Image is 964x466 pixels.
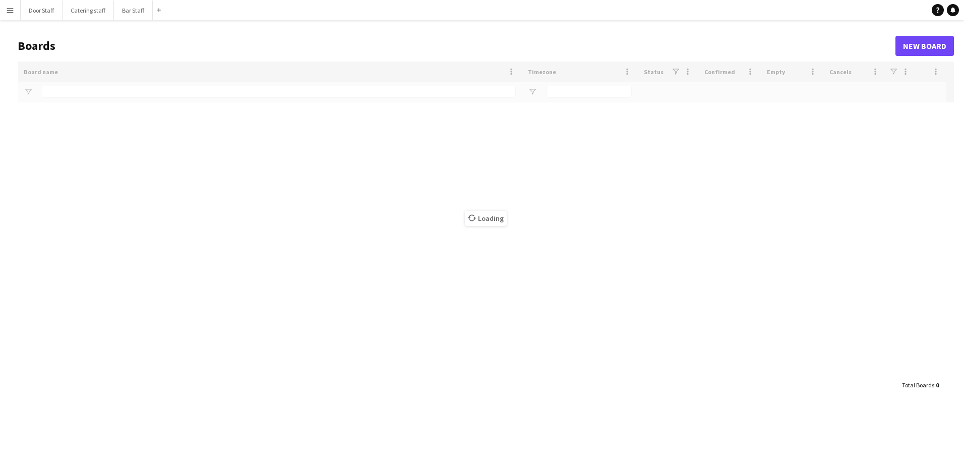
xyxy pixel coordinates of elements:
[895,36,954,56] a: New Board
[18,38,895,53] h1: Boards
[902,381,934,389] span: Total Boards
[114,1,153,20] button: Bar Staff
[936,381,939,389] span: 0
[465,211,507,226] span: Loading
[902,375,939,395] div: :
[63,1,114,20] button: Catering staff
[21,1,63,20] button: Door Staff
